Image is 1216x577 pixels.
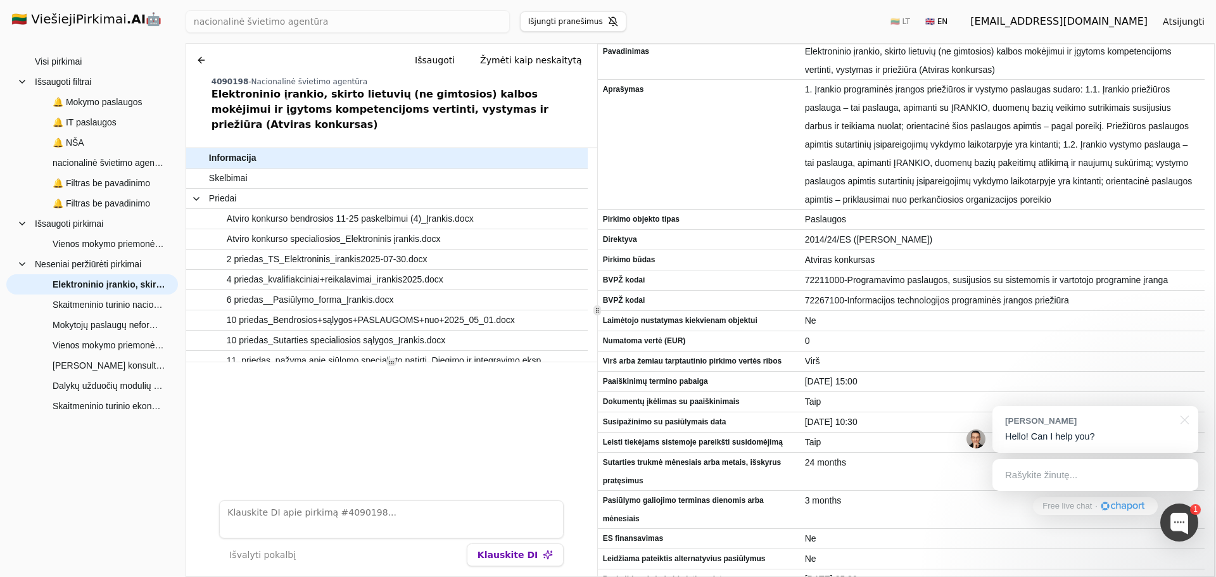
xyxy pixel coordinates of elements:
div: Elektroninio įrankio, skirto lietuvių (ne gimtosios) kalbos mokėjimui ir įgytoms kompetencijoms v... [212,87,592,132]
button: Atsijungti [1153,10,1215,33]
span: Mokytojų paslaugų neformaliojo vaikų švietimo veiklai vykdyti dinaminės pirkimo sistemos sukūrima... [53,315,165,334]
span: Pasiūlymo galiojimo terminas dienomis arba mėnesiais [603,491,795,528]
span: Atviras konkursas [805,251,1200,269]
span: Pirkimo objekto tipas [603,210,795,229]
span: [DATE] 15:00 [805,372,1200,391]
span: Free live chat [1042,500,1092,512]
span: Direktyva [603,231,795,249]
span: Skelbimai [209,169,248,187]
span: Leidžiama pateiktis alternatyvius pasiūlymus [603,550,795,568]
span: 1. Įrankio programinės įrangos priežiūros ir vystymo paslaugas sudaro: 1.1. Įrankio priežiūros pa... [805,80,1200,209]
button: Išsaugoti [405,49,465,72]
span: Elektroninio įrankio, skirto lietuvių (ne gimtosios) kalbos mokėjimui ir įgytoms kompetencijoms v... [805,42,1200,79]
span: 🔔 IT paslaugos [53,113,117,132]
span: BVPŽ kodai [603,271,795,289]
span: ES finansavimas [603,529,795,548]
div: Rašykite žinutę... [992,459,1198,491]
span: 3 months [805,491,1200,510]
span: Taip [805,433,1200,452]
span: 10 priedas_Bendrosios+sąlygos+PASLAUGOMS+nuo+2025_05_01.docx [227,311,515,329]
span: Atviro konkurso bendrosios 11-25 paskelbimui (4)_Įrankis.docx [227,210,474,228]
span: 4 priedas_kvalifiakciniai+reikalavimai_irankis2025.docx [227,270,443,289]
span: Aprašymas [603,80,795,99]
span: 11_priedas_pažyma apie siūlomo specialisto patirtį_Diegimo ir integravimo ekspertas _Įrankis.docx [227,352,550,370]
span: 🔔 Filtras be pavadinimo [53,194,150,213]
span: Elektroninio įrankio, skirto lietuvių (ne gimtosios) kalbos mokėjimui ir įgytoms kompetencijoms v... [53,275,165,294]
span: Atviro konkurso specialiosios_Elektroninis įrankis.docx [227,230,441,248]
span: Sutarties trukmė mėnesiais arba metais, išskyrus pratęsimus [603,453,795,490]
span: 6 priedas__Pasiūlymo_forma_Įrankis.docx [227,291,394,309]
span: Leisti tiekėjams sistemoje pareikšti susidomėjimą [603,433,795,452]
span: 4090198 [212,77,248,86]
span: Pavadinimas [603,42,795,61]
span: Visi pirkimai [35,52,82,71]
span: Išsaugoti pirkimai [35,214,103,233]
strong: .AI [127,11,146,27]
span: nacionalinė švietimo agentūra [53,153,165,172]
button: 🇬🇧 EN [918,11,955,32]
p: Hello! Can I help you? [1005,430,1186,443]
span: Ne [805,529,1200,548]
span: Numatoma vertė (EUR) [603,332,795,350]
span: Laimėtojo nustatymas kiekvienam objektui [603,312,795,330]
span: Pirkimo būdas [603,251,795,269]
span: Vienos mokymo priemonės turinio parengimo su skaitmenine versija 3–5 m. vaikams A1–A2 paslaugų pi... [53,234,165,253]
span: 🔔 Filtras be pavadinimo [53,174,150,193]
span: Virš arba žemiau tarptautinio pirkimo vertės ribos [603,352,795,371]
div: 1 [1190,504,1201,515]
span: 24 months [805,453,1200,472]
span: 🔔 Mokymo paslaugos [53,92,142,111]
a: Free live chat· [1033,497,1157,515]
span: 72211000-Programavimo paslaugos, susijusios su sistemomis ir vartotojo programine įranga [805,271,1200,289]
span: 🔔 NŠA [53,133,84,152]
span: Paslaugos [805,210,1200,229]
button: Klauskite DI [467,543,564,566]
button: Išjungti pranešimus [520,11,626,32]
span: Dokumentų įkėlimas su paaiškinimais [603,393,795,411]
span: Ne [805,312,1200,330]
span: Vienos mokymo priemonės turinio parengimo su skaitmenine versija 3–5 m. vaikams A1–A2 paslaugų pi... [53,336,165,355]
span: Susipažinimo su pasiūlymais data [603,413,795,431]
span: 0 [805,332,1200,350]
div: [PERSON_NAME] [1005,415,1173,427]
span: BVPŽ kodai [603,291,795,310]
img: Jonas [966,429,985,448]
span: Informacija [209,149,256,167]
input: Greita paieška... [186,10,510,33]
span: Dalykų užduočių modulių (didelį mokymosi potencialą turintiems mokiniams) sukūrimo paslaugos (Atv... [53,376,165,395]
div: · [1095,500,1098,512]
div: - [212,77,592,87]
span: 2014/24/ES ([PERSON_NAME]) [805,231,1200,249]
span: 2 priedas_TS_Elektroninis_irankis2025-07-30.docx [227,250,427,269]
span: Skaitmeninio turinio ekonomikai ir verslumui sukūrimo ar adaptavimo paslaugos (Atviras konkursas) [53,396,165,415]
span: Išsaugoti filtrai [35,72,91,91]
span: 10 priedas_Sutarties specialiosios sąlygos_Įrankis.docx [227,331,446,350]
span: Skaitmeninio turinio nacionaliniam saugumui ir krašto gynybai sukūrimo ar adaptavimo paslaugų pir... [53,295,165,314]
span: Neseniai peržiūrėti pirkimai [35,255,141,274]
span: [PERSON_NAME] konsultacija dėl mokymų vedimo paslaugos pagal parengtą kvalifikacijos tobulinimo p... [53,356,165,375]
span: Ne [805,550,1200,568]
span: [DATE] 10:30 [805,413,1200,431]
button: Žymėti kaip neskaitytą [470,49,592,72]
span: Paaiškinimų termino pabaiga [603,372,795,391]
span: 72267100-Informacijos technologijos programinės įrangos priežiūra [805,291,1200,310]
span: Priedai [209,189,237,208]
span: Nacionalinė švietimo agentūra [251,77,368,86]
div: [EMAIL_ADDRESS][DOMAIN_NAME] [970,14,1148,29]
span: Taip [805,393,1200,411]
span: Virš [805,352,1200,371]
